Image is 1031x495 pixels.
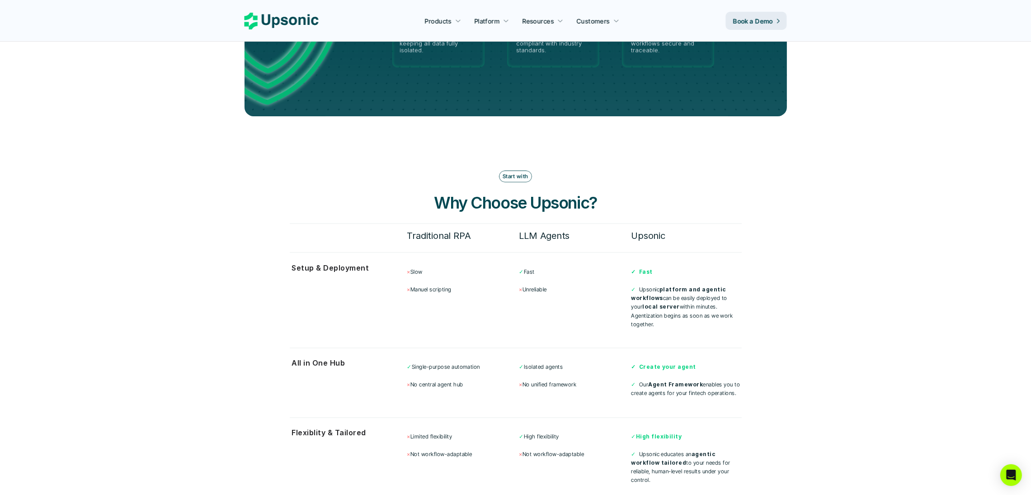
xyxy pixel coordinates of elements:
h6: LLM Agents [519,228,629,243]
p: Single-purpose automation [407,363,518,371]
p: All in One Hub [292,357,398,370]
strong: platform and agentic workflows [631,286,728,301]
p: Resources [523,16,554,26]
span: × [407,381,410,388]
span: × [407,286,410,293]
span: × [519,286,522,293]
p: Upsonic can be easily deployed to your within minutes. Agentization begins as soon as we work tog... [631,285,741,328]
h3: Why Choose Upsonic? [380,191,651,214]
a: Book a Demo [726,12,787,30]
span: ✓ [407,364,412,371]
span: × [407,268,410,275]
span: ✓ [631,286,636,293]
span: ✓ [519,364,523,371]
span: × [407,451,410,458]
p: Limited flexibility [407,433,518,441]
p: High flexibility [519,433,629,441]
strong: Agent Framework [648,381,703,388]
p: Fast [519,267,629,276]
strong: High flexibility [636,433,682,440]
p: No unified framework [519,381,629,389]
span: ✓ [519,268,523,275]
strong: ✓ Create your agent [631,364,696,371]
p: Customers [577,16,610,26]
p: Unreliable [519,285,629,294]
p: Our enables you to create agents for your fintech operations. [631,381,741,398]
h6: Upsonic [631,228,741,243]
h6: Traditional RPA [407,228,518,243]
span: ✓ [519,433,523,440]
p: Products [425,16,452,26]
p: Setup & Deployment [292,262,398,275]
a: Products [419,13,466,29]
span: × [519,451,522,458]
p: Not workflow-adaptable [407,450,518,459]
div: Open Intercom Messenger [1000,464,1022,486]
span: × [519,381,522,388]
p: Book a Demo [733,16,773,26]
p: Platform [474,16,499,26]
strong: local server [642,303,680,310]
span: × [407,433,410,440]
p: Start with [503,173,528,180]
p: ✓ [631,433,741,441]
span: ✓ [631,451,636,458]
p: Not workflow-adaptable [519,450,629,459]
p: Upsonic educates an to your needs for reliable, human-level results under your control. [631,450,741,485]
strong: ✓ Fast [631,268,652,275]
p: Isolated agents [519,363,629,371]
span: ✓ [631,381,636,388]
p: No central agent hub [407,381,518,389]
p: Manuel scripting [407,285,518,294]
p: Flexiblity & Tailored [292,427,398,440]
p: Slow [407,267,518,276]
strong: tailored [661,460,687,466]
